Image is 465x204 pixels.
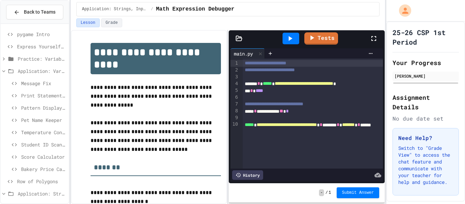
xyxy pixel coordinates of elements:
div: My Account [392,3,413,18]
span: Application: Variables/Print [18,67,66,75]
span: Back to Teams [24,9,55,16]
div: 5 [230,87,239,94]
iframe: chat widget [436,177,458,197]
span: Bakery Price Calculator [21,166,66,173]
span: Student ID Scanner [21,141,66,148]
span: pygame Intro [17,31,66,38]
div: No due date set [392,114,459,123]
span: Submit Answer [342,190,374,195]
h1: 25-26 CSP 1st Period [392,28,459,47]
a: Tests [304,32,338,45]
span: Score Calculator [21,153,66,160]
div: 2 [230,67,239,74]
div: 8 [230,108,239,114]
button: Grade [101,18,122,27]
span: / [151,6,153,12]
div: 3 [230,74,239,80]
h3: Need Help? [398,134,453,142]
div: 7 [230,101,239,108]
span: Practice: Variables/Print [18,55,66,62]
div: main.py [230,48,265,59]
iframe: chat widget [408,147,458,176]
div: 6 [230,94,239,101]
span: Temperature Converter [21,129,66,136]
h2: Assignment Details [392,93,459,112]
div: [PERSON_NAME] [395,73,457,79]
span: Express Yourself in Python! [17,43,66,50]
div: History [232,170,263,180]
span: Message Fix [21,80,66,87]
span: 1 [328,190,331,195]
span: Math Expression Debugger [156,5,234,13]
div: 4 [230,80,239,87]
div: 9 [230,114,239,121]
span: / [325,190,328,195]
span: Application: Strings, Inputs, Math [18,190,66,197]
p: Switch to "Grade View" to access the chat feature and communicate with your teacher for help and ... [398,145,453,186]
span: Application: Strings, Inputs, Math [82,6,148,12]
span: - [319,189,324,196]
div: 1 [230,60,239,67]
button: Lesson [76,18,100,27]
div: main.py [230,50,256,57]
button: Submit Answer [337,187,380,198]
h2: Your Progress [392,58,459,67]
span: Print Statement Repair [21,92,66,99]
span: Pattern Display Challenge [21,104,66,111]
button: Back to Teams [6,5,63,19]
div: 10 [230,121,239,135]
span: Row of Polygons [17,178,66,185]
span: Pet Name Keeper [21,116,66,124]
